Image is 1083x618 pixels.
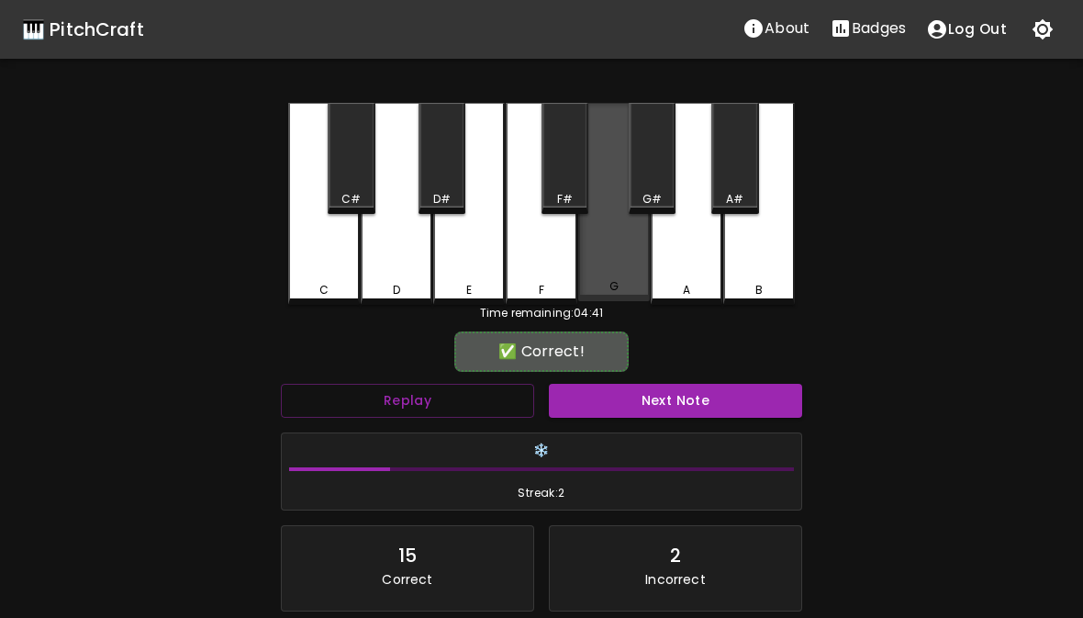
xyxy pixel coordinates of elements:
[539,282,544,298] div: F
[765,17,809,39] p: About
[645,570,705,589] p: Incorrect
[289,441,794,461] h6: ❄️
[609,278,619,295] div: G
[433,191,451,208] div: D#
[289,484,794,502] span: Streak: 2
[642,191,662,208] div: G#
[732,10,820,49] a: About
[683,282,690,298] div: A
[393,282,400,298] div: D
[820,10,916,49] a: Stats
[549,384,802,418] button: Next Note
[557,191,573,208] div: F#
[670,541,681,570] div: 2
[463,341,619,363] div: ✅ Correct!
[281,384,534,418] button: Replay
[382,570,432,589] p: Correct
[22,15,144,44] a: 🎹 PitchCraft
[341,191,361,208] div: C#
[852,17,906,39] p: Badges
[466,282,472,298] div: E
[820,10,916,47] button: Stats
[398,541,417,570] div: 15
[726,191,743,208] div: A#
[916,10,1017,49] button: account of current user
[319,282,329,298] div: C
[755,282,763,298] div: B
[732,10,820,47] button: About
[288,305,795,321] div: Time remaining: 04:41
